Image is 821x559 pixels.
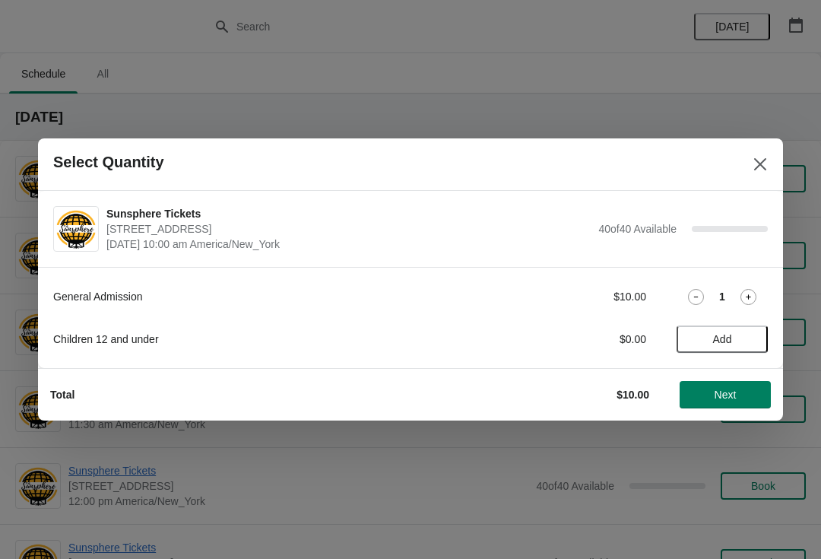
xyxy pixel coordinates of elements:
[106,221,591,237] span: [STREET_ADDRESS]
[713,333,732,345] span: Add
[50,389,74,401] strong: Total
[506,332,646,347] div: $0.00
[680,381,771,408] button: Next
[106,237,591,252] span: [DATE] 10:00 am America/New_York
[53,332,475,347] div: Children 12 and under
[715,389,737,401] span: Next
[598,223,677,235] span: 40 of 40 Available
[617,389,649,401] strong: $10.00
[719,289,725,304] strong: 1
[106,206,591,221] span: Sunsphere Tickets
[747,151,774,178] button: Close
[677,326,768,353] button: Add
[53,289,475,304] div: General Admission
[53,154,164,171] h2: Select Quantity
[54,208,98,250] img: Sunsphere Tickets | 810 Clinch Avenue, Knoxville, TN, USA | August 27 | 10:00 am America/New_York
[506,289,646,304] div: $10.00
